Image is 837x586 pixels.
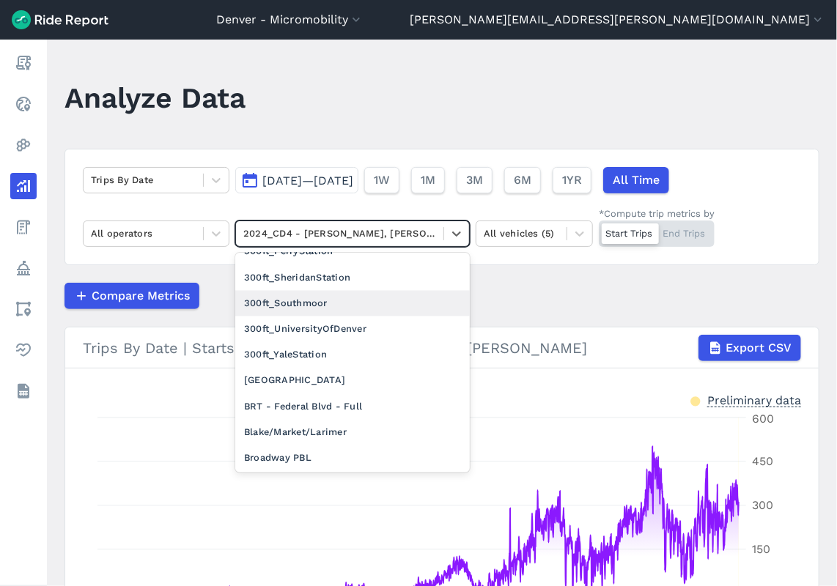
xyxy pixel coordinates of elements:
a: Datasets [10,378,37,404]
a: Report [10,50,37,76]
div: [GEOGRAPHIC_DATA] [235,368,470,393]
tspan: 600 [752,412,774,426]
button: [DATE]—[DATE] [235,167,358,193]
button: Export CSV [698,335,801,361]
tspan: 300 [752,499,773,513]
tspan: 450 [752,455,773,469]
button: 6M [504,167,541,193]
button: 1W [364,167,399,193]
span: Compare Metrics [92,287,190,305]
a: Areas [10,296,37,322]
div: Trips By Date | Starts | 2024_CD4 - [PERSON_NAME], [PERSON_NAME] [83,335,801,361]
button: 3M [457,167,493,193]
div: Broadway PBL [235,445,470,471]
button: All Time [603,167,669,193]
a: Health [10,337,37,363]
div: 300ft_Southmoor [235,291,470,316]
span: All Time [613,171,660,189]
a: Fees [10,214,37,240]
span: 1W [374,171,390,189]
button: Denver - Micromobility [216,11,364,29]
div: BRT - Federal Blvd - Full [235,394,470,420]
tspan: 150 [752,543,770,557]
div: 300ft_UniversityOfDenver [235,316,470,342]
img: Ride Report [12,10,108,29]
button: 1M [411,167,445,193]
button: [PERSON_NAME][EMAIL_ADDRESS][PERSON_NAME][DOMAIN_NAME] [410,11,825,29]
span: [DATE]—[DATE] [262,174,353,188]
div: *Compute trip metrics by [599,207,715,220]
span: Export CSV [726,339,792,357]
span: 1M [421,171,435,189]
span: 6M [514,171,531,189]
a: Analyze [10,173,37,199]
h1: Analyze Data [64,78,246,118]
a: Realtime [10,91,37,117]
button: 1YR [553,167,591,193]
div: 300ft_YaleStation [235,342,470,368]
span: 1YR [562,171,582,189]
a: Policy [10,255,37,281]
a: Heatmaps [10,132,37,158]
span: 3M [466,171,483,189]
div: [GEOGRAPHIC_DATA] BID + Mall [235,471,470,497]
div: 300ft_SheridanStation [235,265,470,291]
div: Preliminary data [707,392,801,407]
button: Compare Metrics [64,283,199,309]
div: Blake/Market/Larimer [235,420,470,445]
